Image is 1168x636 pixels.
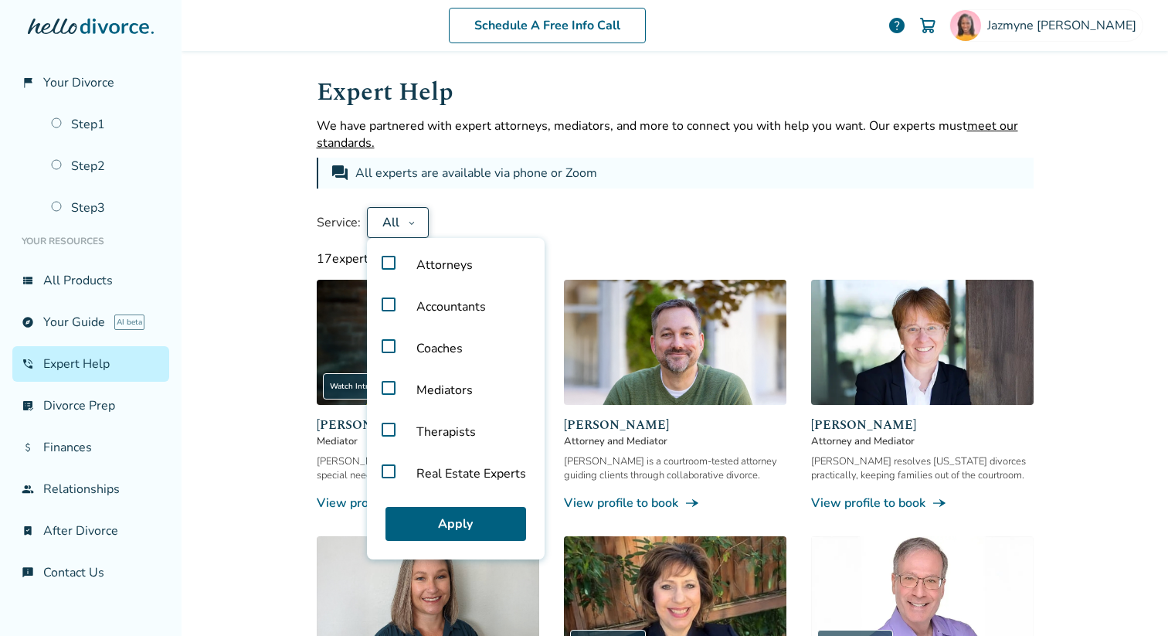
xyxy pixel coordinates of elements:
div: All [380,214,402,231]
span: [PERSON_NAME] [564,416,786,434]
span: Therapists [404,411,488,453]
a: help [888,16,906,35]
a: bookmark_checkAfter Divorce [12,513,169,549]
span: Mediator [317,434,539,448]
span: Attorney and Mediator [811,434,1034,448]
span: line_end_arrow_notch [932,495,947,511]
span: Service: [317,214,361,231]
span: [PERSON_NAME] [811,416,1034,434]
div: [PERSON_NAME] helps families, especially with special needs, resolve conflict peacefully. [317,454,539,482]
a: chat_infoContact Us [12,555,169,590]
h1: Expert Help [317,73,1034,111]
span: list_alt_check [22,400,34,412]
a: View profile to bookline_end_arrow_notch [811,495,1034,512]
span: Attorneys [404,244,485,286]
img: Cart [918,16,937,35]
img: Neil Forester [564,280,786,405]
span: view_list [22,274,34,287]
span: forum [331,164,349,182]
img: Claudia Brown Coulter [317,280,539,405]
a: Step3 [42,190,169,226]
span: Real Estate Experts [404,453,538,495]
a: Step2 [42,148,169,184]
button: All [367,207,429,238]
div: All experts are available via phone or Zoom [355,164,600,182]
button: Apply [385,507,526,541]
span: bookmark_check [22,525,34,537]
span: AI beta [114,315,144,330]
span: group [22,483,34,495]
a: phone_in_talkExpert Help [12,346,169,382]
span: attach_money [22,441,34,454]
img: Anne Mania [811,280,1034,405]
div: Watch Intro [323,373,399,400]
a: Schedule A Free Info Call [449,8,646,43]
span: Jazmyne [PERSON_NAME] [987,17,1143,34]
div: [PERSON_NAME] is a courtroom-tested attorney guiding clients through collaborative divorce. [564,454,786,482]
div: [PERSON_NAME] resolves [US_STATE] divorces practically, keeping families out of the courtroom. [811,454,1034,482]
iframe: Chat Widget [1091,562,1168,636]
a: View profile to bookline_end_arrow_notch [317,495,539,512]
span: [PERSON_NAME] [PERSON_NAME] [317,416,539,434]
span: Attorney and Mediator [564,434,786,448]
img: Jazmyne Williams [950,10,981,41]
li: Your Resources [12,226,169,257]
span: Mediators [404,369,485,411]
span: line_end_arrow_notch [684,495,700,511]
span: flag_2 [22,77,34,89]
a: Step1 [42,107,169,142]
a: groupRelationships [12,471,169,507]
span: Accountants [404,286,498,328]
a: list_alt_checkDivorce Prep [12,388,169,423]
p: We have partnered with expert attorneys, mediators, and more to connect you with help you want. O... [317,117,1034,151]
span: explore [22,316,34,328]
a: flag_2Your Divorce [12,65,169,100]
a: View profile to bookline_end_arrow_notch [564,495,786,512]
span: Coaches [404,328,475,369]
span: meet our standards. [317,117,1018,151]
span: Your Divorce [43,74,114,91]
div: 17 experts available with current filters. [317,250,1034,267]
a: view_listAll Products [12,263,169,298]
span: chat_info [22,566,34,579]
span: phone_in_talk [22,358,34,370]
a: attach_moneyFinances [12,430,169,465]
a: exploreYour GuideAI beta [12,304,169,340]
